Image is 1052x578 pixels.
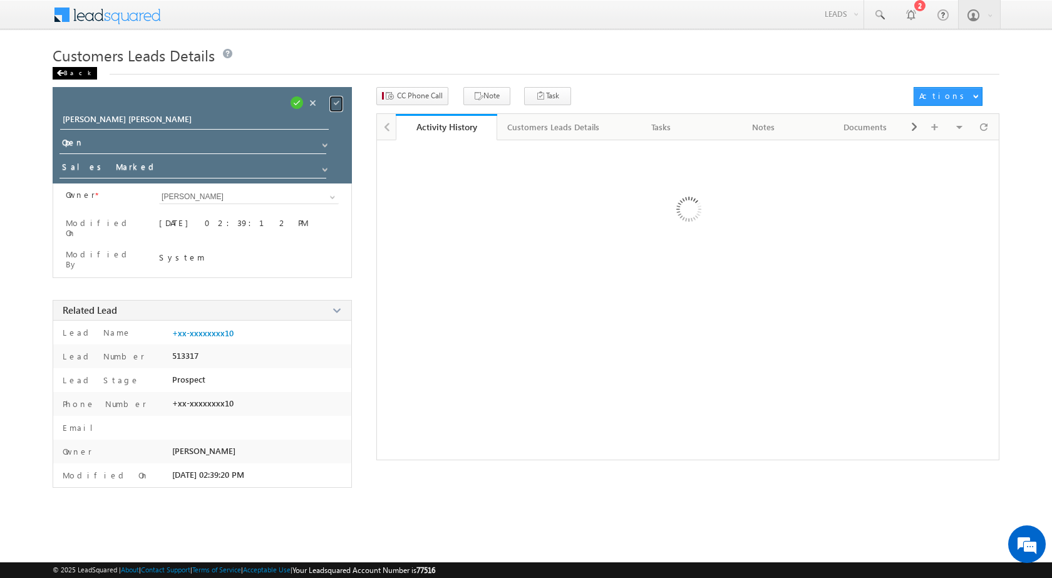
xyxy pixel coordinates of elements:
div: Documents [825,120,905,135]
div: Chat with us now [65,66,210,82]
label: Modified On [59,470,149,481]
div: System [159,252,339,263]
a: Show All Items [316,160,331,173]
label: Owner [66,190,95,200]
div: Actions [919,90,969,101]
button: Actions [914,87,982,106]
span: © 2025 LeadSquared | | | | | [53,564,435,576]
div: Tasks [621,120,701,135]
label: Modified On [66,218,143,238]
div: Back [53,67,97,80]
a: Show All Items [323,191,339,204]
button: CC Phone Call [376,87,448,105]
a: Notes [713,114,815,140]
label: Phone Number [59,398,147,410]
a: +xx-xxxxxxxx10 [172,328,234,338]
input: Type to Search [159,190,339,204]
a: Customers Leads Details [497,114,611,140]
span: Prospect [172,374,205,384]
img: Loading ... [623,147,753,276]
a: About [121,565,139,574]
a: Tasks [611,114,713,140]
button: Task [524,87,571,105]
label: Lead Stage [59,374,140,386]
span: CC Phone Call [397,90,443,101]
input: Status [59,135,326,154]
label: Owner [59,446,92,457]
img: d_60004797649_company_0_60004797649 [21,66,53,82]
label: Email [59,422,103,433]
textarea: Type your message and hit 'Enter' [16,116,229,375]
em: Start Chat [170,386,227,403]
a: Documents [815,114,917,140]
button: Note [463,87,510,105]
label: Lead Number [59,351,145,362]
a: Activity History [396,114,498,140]
input: Opportunity Name Opportunity Name [60,112,329,130]
label: Modified By [66,249,143,269]
a: Show All Items [316,136,331,148]
span: Customers Leads Details [53,45,215,65]
span: [DATE] 02:39:20 PM [172,470,244,480]
div: [DATE] 02:39:12 PM [159,217,339,235]
a: Contact Support [141,565,190,574]
label: Lead Name [59,327,131,338]
a: Terms of Service [192,565,241,574]
span: 77516 [416,565,435,575]
span: Related Lead [63,304,117,316]
span: +xx-xxxxxxxx10 [172,398,234,408]
div: Minimize live chat window [205,6,235,36]
div: Notes [723,120,803,135]
a: Acceptable Use [243,565,291,574]
span: Your Leadsquared Account Number is [292,565,435,575]
div: Activity History [405,121,488,133]
div: Customers Leads Details [507,120,599,135]
input: Stage [59,159,326,178]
